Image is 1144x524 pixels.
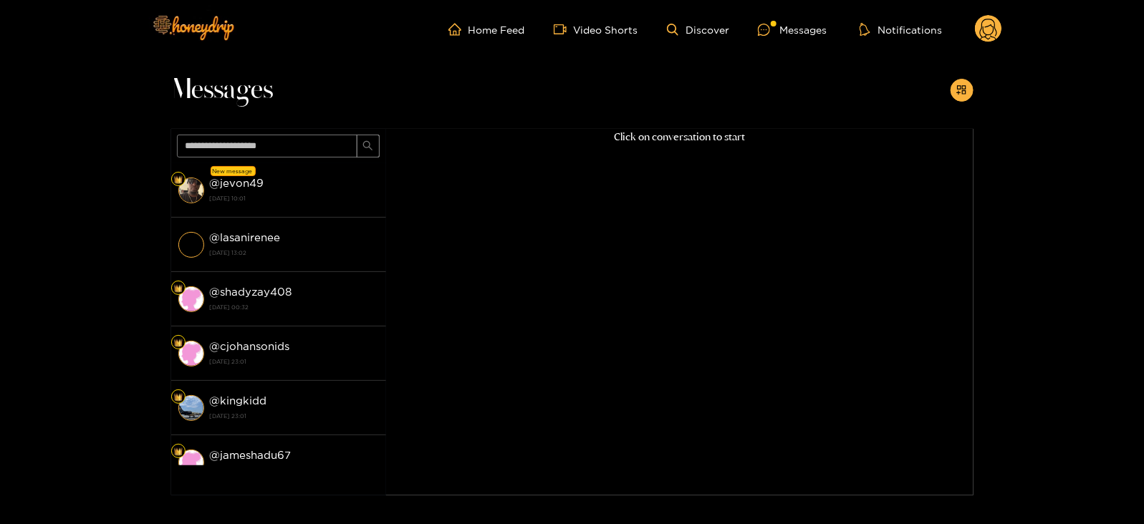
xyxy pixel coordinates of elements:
[178,232,204,258] img: conversation
[758,21,827,38] div: Messages
[386,129,974,145] p: Click on conversation to start
[211,166,256,176] div: New message
[171,73,274,107] span: Messages
[174,175,183,184] img: Fan Level
[174,284,183,293] img: Fan Level
[210,192,379,205] strong: [DATE] 10:01
[210,355,379,368] strong: [DATE] 23:01
[210,286,292,298] strong: @ shadyzay408
[448,23,525,36] a: Home Feed
[178,395,204,421] img: conversation
[855,22,946,37] button: Notifications
[210,231,281,243] strong: @ lasanirenee
[554,23,574,36] span: video-camera
[951,79,974,102] button: appstore-add
[362,140,373,152] span: search
[448,23,468,36] span: home
[210,246,379,259] strong: [DATE] 13:02
[174,447,183,456] img: Fan Level
[554,23,638,36] a: Video Shorts
[357,135,380,157] button: search
[174,339,183,347] img: Fan Level
[178,286,204,312] img: conversation
[956,84,967,97] span: appstore-add
[210,394,267,407] strong: @ kingkidd
[174,393,183,402] img: Fan Level
[210,177,264,189] strong: @ jevon49
[178,341,204,367] img: conversation
[667,24,729,36] a: Discover
[210,301,379,314] strong: [DATE] 00:32
[210,409,379,422] strong: [DATE] 23:01
[178,450,204,475] img: conversation
[210,464,379,477] strong: [DATE] 23:01
[210,449,292,461] strong: @ jameshadu67
[178,178,204,203] img: conversation
[210,340,290,352] strong: @ cjohansonids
